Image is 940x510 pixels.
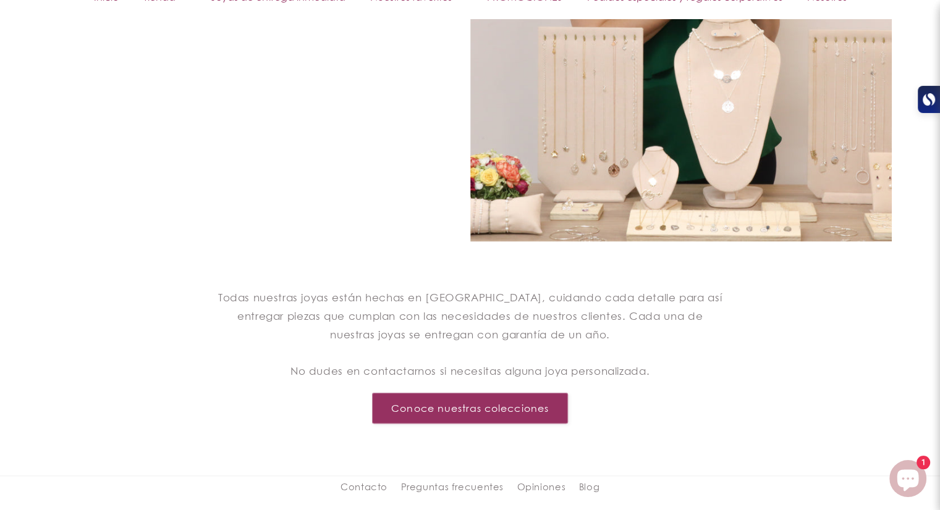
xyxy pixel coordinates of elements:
[517,476,565,498] a: Opiniones
[341,479,387,498] a: Contacto
[217,288,723,380] p: Todas nuestras joyas están hechas en [GEOGRAPHIC_DATA], cuidando cada detalle para así entregar p...
[886,460,930,500] inbox-online-store-chat: Chat de la tienda online Shopify
[578,476,599,498] a: Blog
[400,476,504,498] a: Preguntas frecuentes
[372,393,568,423] a: Conoce nuestras colecciones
